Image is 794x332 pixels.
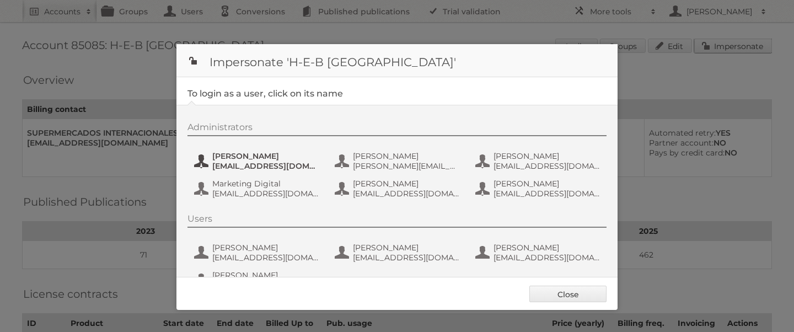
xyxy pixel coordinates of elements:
[212,189,319,199] span: [EMAIL_ADDRESS][DOMAIN_NAME]
[493,179,600,189] span: [PERSON_NAME]
[212,243,319,253] span: [PERSON_NAME]
[193,269,323,291] button: [PERSON_NAME] [EMAIL_ADDRESS][DOMAIN_NAME]
[493,189,600,199] span: [EMAIL_ADDRESS][DOMAIN_NAME]
[334,178,463,200] button: [PERSON_NAME] [EMAIL_ADDRESS][DOMAIN_NAME]
[334,242,463,264] button: [PERSON_NAME] [EMAIL_ADDRESS][DOMAIN_NAME]
[212,253,319,263] span: [EMAIL_ADDRESS][DOMAIN_NAME]
[212,270,319,280] span: [PERSON_NAME]
[187,213,607,228] div: Users
[529,286,607,302] a: Close
[493,253,600,263] span: [EMAIL_ADDRESS][DOMAIN_NAME]
[353,179,460,189] span: [PERSON_NAME]
[474,150,604,172] button: [PERSON_NAME] [EMAIL_ADDRESS][DOMAIN_NAME]
[493,151,600,161] span: [PERSON_NAME]
[193,242,323,264] button: [PERSON_NAME] [EMAIL_ADDRESS][DOMAIN_NAME]
[353,151,460,161] span: [PERSON_NAME]
[193,150,323,172] button: [PERSON_NAME] [EMAIL_ADDRESS][DOMAIN_NAME]
[353,243,460,253] span: [PERSON_NAME]
[474,242,604,264] button: [PERSON_NAME] [EMAIL_ADDRESS][DOMAIN_NAME]
[212,179,319,189] span: Marketing Digital
[353,161,460,171] span: [PERSON_NAME][EMAIL_ADDRESS][PERSON_NAME][DOMAIN_NAME]
[334,150,463,172] button: [PERSON_NAME] [PERSON_NAME][EMAIL_ADDRESS][PERSON_NAME][DOMAIN_NAME]
[176,44,618,77] h1: Impersonate 'H-E-B [GEOGRAPHIC_DATA]'
[187,88,343,99] legend: To login as a user, click on its name
[193,178,323,200] button: Marketing Digital [EMAIL_ADDRESS][DOMAIN_NAME]
[212,161,319,171] span: [EMAIL_ADDRESS][DOMAIN_NAME]
[493,161,600,171] span: [EMAIL_ADDRESS][DOMAIN_NAME]
[187,122,607,136] div: Administrators
[353,189,460,199] span: [EMAIL_ADDRESS][DOMAIN_NAME]
[493,243,600,253] span: [PERSON_NAME]
[212,151,319,161] span: [PERSON_NAME]
[353,253,460,263] span: [EMAIL_ADDRESS][DOMAIN_NAME]
[474,178,604,200] button: [PERSON_NAME] [EMAIL_ADDRESS][DOMAIN_NAME]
